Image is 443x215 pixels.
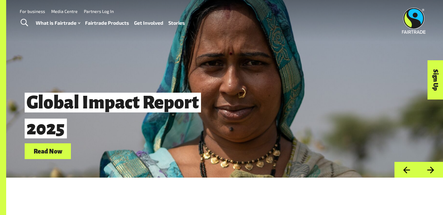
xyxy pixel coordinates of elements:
span: Global Impact Report 2025 [25,93,201,138]
a: Fairtrade Products [85,19,129,27]
a: Media Centre [51,9,78,14]
a: Toggle Search [17,15,32,31]
a: Stories [168,19,185,27]
button: Previous [394,162,419,178]
a: Partners Log In [84,9,114,14]
a: Get Involved [134,19,163,27]
a: For business [20,9,45,14]
a: Read Now [25,143,71,159]
img: Fairtrade Australia New Zealand logo [402,8,426,34]
a: What is Fairtrade [36,19,80,27]
button: Next [419,162,443,178]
